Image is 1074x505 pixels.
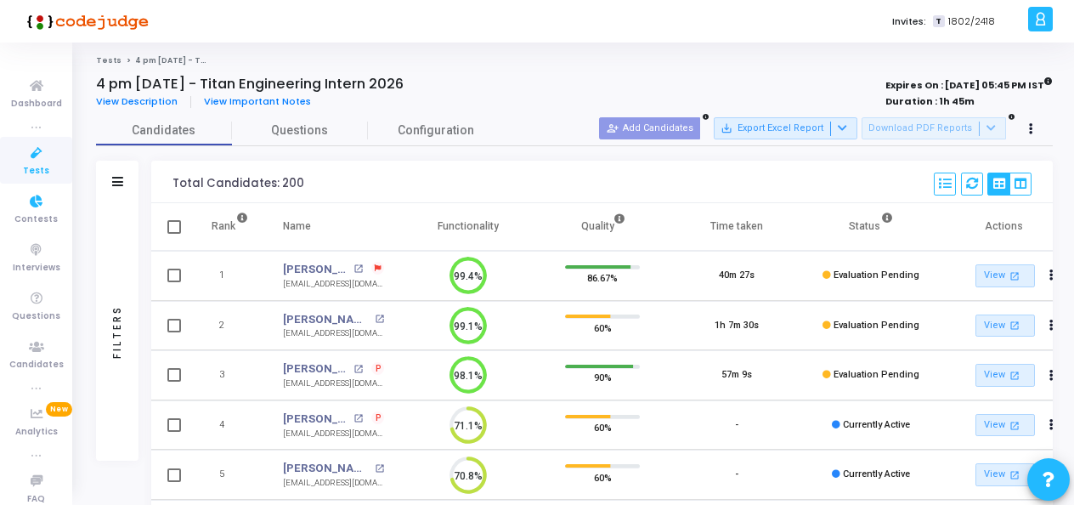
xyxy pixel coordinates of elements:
[1008,418,1022,433] mat-icon: open_in_new
[804,203,938,251] th: Status
[1008,468,1022,482] mat-icon: open_in_new
[1008,318,1022,332] mat-icon: open_in_new
[594,468,612,485] span: 60%
[834,369,919,380] span: Evaluation Pending
[948,14,995,29] span: 1802/2418
[735,468,738,482] div: -
[587,270,618,287] span: 86.67%
[721,368,752,383] div: 57m 9s
[96,122,232,139] span: Candidates
[135,55,321,65] span: 4 pm [DATE] - Titan Engineering Intern 2026
[892,14,926,29] label: Invites:
[46,402,72,417] span: New
[938,203,1072,251] th: Actions
[599,117,700,139] button: Add Candidates
[353,365,363,374] mat-icon: open_in_new
[283,477,384,490] div: [EMAIL_ADDRESS][DOMAIN_NAME]
[885,74,1053,93] strong: Expires On : [DATE] 05:45 PM IST
[1008,269,1022,283] mat-icon: open_in_new
[975,364,1035,387] a: View
[721,122,732,134] mat-icon: save_alt
[735,418,738,433] div: -
[535,203,670,251] th: Quality
[975,315,1035,338] a: View
[23,164,49,179] span: Tests
[232,122,368,139] span: Questions
[194,203,266,251] th: Rank
[834,320,919,331] span: Evaluation Pending
[975,463,1035,486] a: View
[376,362,382,376] span: P
[353,414,363,423] mat-icon: open_in_new
[15,425,58,440] span: Analytics
[885,94,975,108] strong: Duration : 1h 45m
[283,217,311,235] div: Name
[594,319,612,336] span: 60%
[191,96,324,107] a: View Important Notes
[194,301,266,351] td: 2
[862,117,1006,139] button: Download PDF Reports
[401,203,535,251] th: Functionality
[21,4,149,38] img: logo
[283,278,384,291] div: [EMAIL_ADDRESS][DOMAIN_NAME]
[194,450,266,500] td: 5
[96,76,404,93] h4: 4 pm [DATE] - Titan Engineering Intern 2026
[283,460,370,477] a: [PERSON_NAME]
[710,217,763,235] div: Time taken
[9,358,64,372] span: Candidates
[204,94,311,108] span: View Important Notes
[714,117,857,139] button: Export Excel Report
[607,122,619,134] mat-icon: person_add_alt
[1040,314,1064,338] button: Actions
[843,419,910,430] span: Currently Active
[13,261,60,275] span: Interviews
[96,55,1053,66] nav: breadcrumb
[987,173,1032,196] div: View Options
[283,377,384,390] div: [EMAIL_ADDRESS][DOMAIN_NAME]
[96,94,178,108] span: View Description
[975,264,1035,287] a: View
[594,369,612,386] span: 90%
[594,419,612,436] span: 60%
[975,414,1035,437] a: View
[194,251,266,301] td: 1
[715,319,759,333] div: 1h 7m 30s
[110,238,125,425] div: Filters
[14,213,58,227] span: Contests
[12,309,60,324] span: Questions
[172,177,304,190] div: Total Candidates: 200
[398,122,474,139] span: Configuration
[283,261,349,278] a: [PERSON_NAME]
[283,360,349,377] a: [PERSON_NAME]
[1040,413,1064,437] button: Actions
[719,269,755,283] div: 40m 27s
[283,327,384,340] div: [EMAIL_ADDRESS][DOMAIN_NAME]
[283,311,370,328] a: [PERSON_NAME]
[194,350,266,400] td: 3
[353,264,363,274] mat-icon: open_in_new
[96,55,122,65] a: Tests
[375,315,384,324] mat-icon: open_in_new
[96,96,191,107] a: View Description
[843,468,910,479] span: Currently Active
[375,464,384,474] mat-icon: open_in_new
[11,97,62,111] span: Dashboard
[933,15,944,28] span: T
[376,411,382,425] span: P
[283,411,349,428] a: [PERSON_NAME] [PERSON_NAME]
[1008,368,1022,383] mat-icon: open_in_new
[1040,264,1064,288] button: Actions
[194,400,266,451] td: 4
[1040,364,1064,388] button: Actions
[834,270,919,281] span: Evaluation Pending
[283,428,384,440] div: [EMAIL_ADDRESS][DOMAIN_NAME]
